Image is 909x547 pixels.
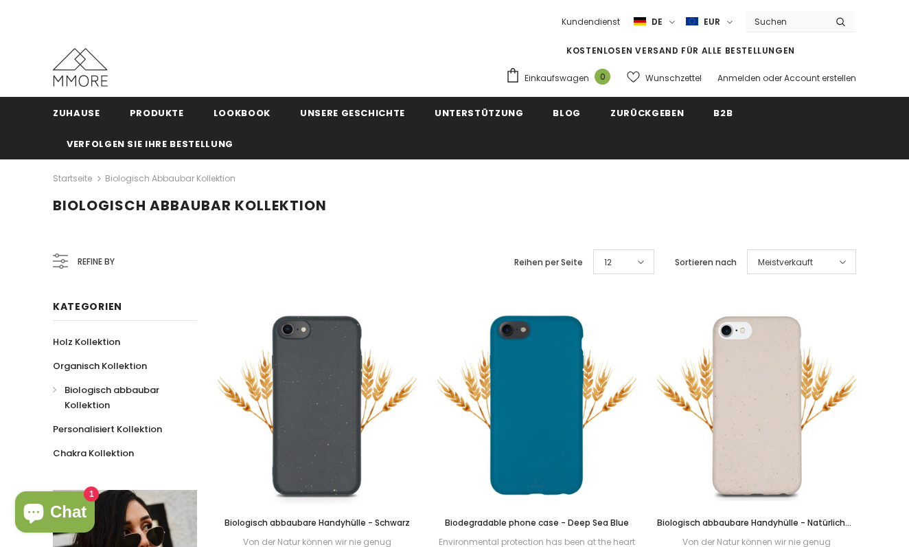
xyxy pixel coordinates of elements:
[634,16,646,27] img: i-lang-2.png
[53,335,120,348] span: Holz Kollektion
[53,359,147,372] span: Organisch Kollektion
[713,97,733,128] a: B2B
[675,256,737,269] label: Sortieren nach
[435,107,523,120] span: Unterstützung
[130,97,184,128] a: Produkte
[657,515,856,531] a: Biologisch abbaubare Handyhülle - Natürliches Weiß
[445,517,629,528] span: Biodegradable phone case - Deep Sea Blue
[53,378,182,417] a: Biologisch abbaubar Kollektion
[746,12,825,32] input: Search Site
[53,447,134,460] span: Chakra Kollektion
[130,107,184,120] span: Produkte
[610,97,684,128] a: Zurückgeben
[67,137,233,150] span: Verfolgen Sie Ihre Bestellung
[562,16,620,27] span: Kundendienst
[53,423,162,436] span: Personalisiert Kollektion
[704,15,720,29] span: EUR
[53,441,134,465] a: Chakra Kollektion
[53,354,147,378] a: Organisch Kollektion
[214,107,271,120] span: Lookbook
[105,172,235,184] a: Biologisch abbaubar Kollektion
[53,196,327,215] span: Biologisch abbaubar Kollektion
[645,71,702,85] span: Wunschzettel
[525,71,589,85] span: Einkaufswagen
[553,107,581,120] span: Blog
[53,300,122,313] span: Kategorien
[67,128,233,159] a: Verfolgen Sie Ihre Bestellung
[566,45,795,56] span: KOSTENLOSEN VERSAND FÜR ALLE BESTELLUNGEN
[763,72,782,84] span: oder
[595,69,610,85] span: 0
[784,72,856,84] a: Account erstellen
[218,515,417,531] a: Biologisch abbaubare Handyhülle - Schwarz
[53,330,120,354] a: Holz Kollektion
[514,256,583,269] label: Reihen per Seite
[214,97,271,128] a: Lookbook
[53,107,100,120] span: Zuhause
[657,517,855,544] span: Biologisch abbaubare Handyhülle - Natürliches Weiß
[717,72,761,84] a: Anmelden
[11,491,99,536] inbox-online-store-chat: Onlineshop-Chat von Shopify
[225,517,410,528] span: Biologisch abbaubare Handyhülle - Schwarz
[78,254,115,269] span: Refine by
[610,107,684,120] span: Zurückgeben
[437,515,636,531] a: Biodegradable phone case - Deep Sea Blue
[553,97,581,128] a: Blog
[604,256,612,269] span: 12
[53,48,108,87] img: MMORE Cases
[53,97,100,128] a: Zuhause
[53,170,92,187] a: Startseite
[652,15,663,29] span: de
[300,97,405,128] a: Unsere Geschichte
[627,66,702,90] a: Wunschzettel
[505,67,617,88] a: Einkaufswagen 0
[713,107,733,120] span: B2B
[300,107,405,120] span: Unsere Geschichte
[65,383,159,412] span: Biologisch abbaubar Kollektion
[53,417,162,441] a: Personalisiert Kollektion
[758,256,813,269] span: Meistverkauft
[435,97,523,128] a: Unterstützung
